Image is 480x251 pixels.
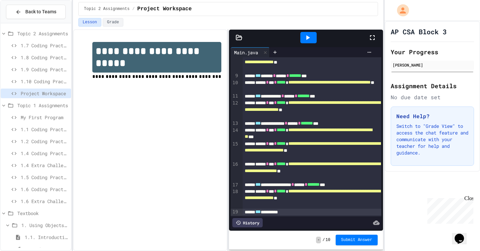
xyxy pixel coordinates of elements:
[21,114,68,121] span: My First Program
[231,216,239,222] div: 20
[231,209,239,215] div: 19
[231,161,239,181] div: 16
[231,100,239,120] div: 12
[21,126,68,133] span: 1.1 Coding Practice
[21,90,68,97] span: Project Workspace
[21,174,68,181] span: 1.5 Coding Practice
[231,182,239,188] div: 17
[316,237,321,243] span: -
[391,81,474,91] h2: Assignment Details
[326,237,330,243] span: 10
[231,73,239,79] div: 9
[137,5,192,13] span: Project Workspace
[232,218,263,227] div: History
[17,30,68,37] span: Topic 2 Assignments
[103,18,123,27] button: Grade
[21,78,68,85] span: 1.10 Coding Practice
[391,27,447,36] h1: AP CSA Block 3
[231,47,270,57] div: Main.java
[391,47,474,57] h2: Your Progress
[21,162,68,169] span: 1.4 Extra Challenge Problem
[21,222,68,229] span: 1. Using Objects and Methods
[396,123,468,156] p: Switch to "Grade View" to access the chat feature and communicate with your teacher for help and ...
[6,5,66,19] button: Back to Teams
[78,18,101,27] button: Lesson
[341,237,372,243] span: Submit Answer
[21,66,68,73] span: 1.9 Coding Practice
[396,112,468,120] h3: Need Help?
[21,198,68,205] span: 1.6 Extra Challenge Problem
[231,49,261,56] div: Main.java
[336,235,378,245] button: Submit Answer
[425,195,473,224] iframe: chat widget
[17,210,68,217] span: Textbook
[231,141,239,161] div: 15
[3,3,46,42] div: Chat with us now!Close
[322,237,325,243] span: /
[452,224,473,244] iframe: chat widget
[21,138,68,145] span: 1.2 Coding Practice
[390,3,411,18] div: My Account
[25,8,56,15] span: Back to Teams
[25,234,68,241] span: 1.1. Introduction to Algorithms, Programming, and Compilers
[17,102,68,109] span: Topic 1 Assignments
[231,80,239,93] div: 10
[21,42,68,49] span: 1.7 Coding Practice
[21,186,68,193] span: 1.6 Coding Practice
[231,93,239,100] div: 11
[231,120,239,127] div: 13
[231,52,239,73] div: 8
[21,150,68,157] span: 1.4 Coding Practice
[21,54,68,61] span: 1.8 Coding Practice
[391,93,474,101] div: No due date set
[84,6,130,12] span: Topic 2 Assignments
[231,188,239,209] div: 18
[231,127,239,141] div: 14
[132,6,135,12] span: /
[393,62,472,68] div: [PERSON_NAME]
